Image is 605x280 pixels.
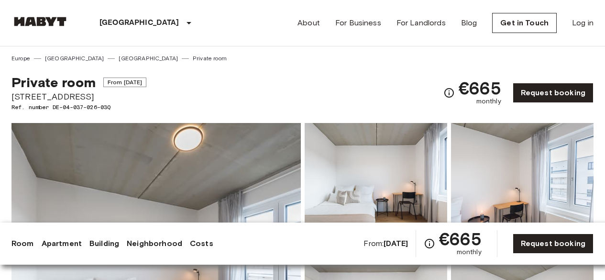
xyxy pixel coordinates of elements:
[457,247,482,257] span: monthly
[11,54,30,63] a: Europe
[461,17,477,29] a: Blog
[119,54,178,63] a: [GEOGRAPHIC_DATA]
[193,54,227,63] a: Private room
[11,74,96,90] span: Private room
[89,238,119,249] a: Building
[513,234,594,254] a: Request booking
[45,54,104,63] a: [GEOGRAPHIC_DATA]
[11,238,34,249] a: Room
[384,239,408,248] b: [DATE]
[297,17,320,29] a: About
[572,17,594,29] a: Log in
[335,17,381,29] a: For Business
[305,123,447,248] img: Picture of unit DE-04-037-026-03Q
[11,17,69,26] img: Habyt
[492,13,557,33] a: Get in Touch
[513,83,594,103] a: Request booking
[190,238,213,249] a: Costs
[451,123,594,248] img: Picture of unit DE-04-037-026-03Q
[476,97,501,106] span: monthly
[103,78,147,87] span: From [DATE]
[396,17,446,29] a: For Landlords
[439,230,482,247] span: €665
[424,238,435,249] svg: Check cost overview for full price breakdown. Please note that discounts apply to new joiners onl...
[459,79,501,97] span: €665
[127,238,182,249] a: Neighborhood
[42,238,82,249] a: Apartment
[11,103,146,112] span: Ref. number DE-04-037-026-03Q
[443,87,455,99] svg: Check cost overview for full price breakdown. Please note that discounts apply to new joiners onl...
[11,90,146,103] span: [STREET_ADDRESS]
[99,17,179,29] p: [GEOGRAPHIC_DATA]
[363,238,408,249] span: From:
